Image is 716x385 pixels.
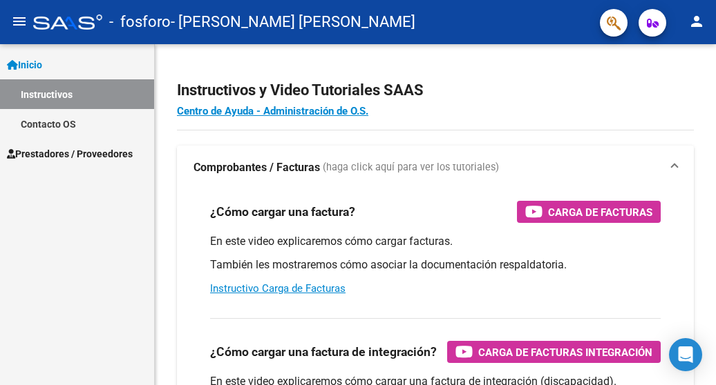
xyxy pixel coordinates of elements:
span: - fosforo [109,7,171,37]
p: En este video explicaremos cómo cargar facturas. [210,234,661,249]
span: Inicio [7,57,42,72]
h3: ¿Cómo cargar una factura? [210,202,355,221]
mat-icon: menu [11,13,28,30]
span: Prestadores / Proveedores [7,146,133,161]
span: Carga de Facturas [548,204,652,221]
h3: ¿Cómo cargar una factura de integración? [210,342,437,362]
strong: Comprobantes / Facturas [194,160,320,175]
span: (haga click aquí para ver los tutoriales) [323,160,499,175]
p: También les mostraremos cómo asociar la documentación respaldatoria. [210,257,661,273]
a: Centro de Ayuda - Administración de O.S. [177,105,368,117]
mat-icon: person [688,13,705,30]
span: Carga de Facturas Integración [478,344,652,361]
span: - [PERSON_NAME] [PERSON_NAME] [171,7,415,37]
button: Carga de Facturas [517,201,661,223]
button: Carga de Facturas Integración [447,341,661,363]
div: Open Intercom Messenger [669,338,702,371]
a: Instructivo Carga de Facturas [210,282,346,295]
mat-expansion-panel-header: Comprobantes / Facturas (haga click aquí para ver los tutoriales) [177,146,694,190]
h2: Instructivos y Video Tutoriales SAAS [177,77,694,103]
